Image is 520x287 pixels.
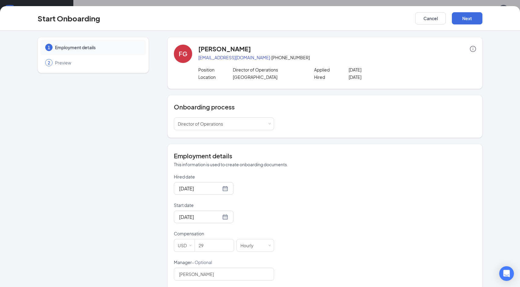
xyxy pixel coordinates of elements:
span: Employment details [55,44,140,50]
div: FG [179,50,187,58]
span: 2 [48,60,50,66]
span: Director of Operations [178,121,223,127]
input: Aug 26, 2025 [179,213,221,221]
p: Position [198,67,233,73]
p: Start date [174,202,274,208]
input: Aug 23, 2025 [179,185,221,192]
p: [GEOGRAPHIC_DATA] [233,74,302,80]
h4: Employment details [174,152,476,160]
div: Open Intercom Messenger [499,266,514,281]
p: [DATE] [349,67,418,73]
p: Director of Operations [233,67,302,73]
p: This information is used to create onboarding documents. [174,161,476,167]
span: 1 [48,44,50,50]
p: Hired date [174,174,274,180]
span: Preview [55,60,140,66]
button: Next [452,12,482,24]
h3: Start Onboarding [38,13,100,24]
h4: [PERSON_NAME] [198,45,251,53]
p: Applied [314,67,349,73]
input: Amount [195,239,234,252]
button: Cancel [415,12,446,24]
span: info-circle [470,46,476,52]
p: Location [198,74,233,80]
p: Hired [314,74,349,80]
p: [DATE] [349,74,418,80]
p: Manager [174,259,274,265]
div: USD [178,239,191,252]
p: Compensation [174,230,274,237]
div: Hourly [240,239,258,252]
div: [object Object] [178,118,227,130]
input: Manager name [174,268,274,281]
a: [EMAIL_ADDRESS][DOMAIN_NAME] [198,55,270,60]
h4: Onboarding process [174,103,476,111]
p: · [PHONE_NUMBER] [198,54,476,61]
span: - Optional [192,259,212,265]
